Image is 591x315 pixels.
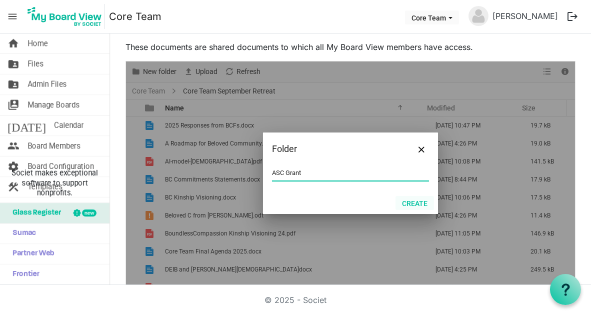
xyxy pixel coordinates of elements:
span: Board Members [27,136,80,156]
span: switch_account [7,95,19,115]
span: Files [27,54,43,74]
span: menu [3,7,22,26]
a: [PERSON_NAME] [488,6,562,26]
span: Frontier [7,264,39,284]
div: new [82,209,96,216]
span: Partner Web [7,244,54,264]
div: Folder [272,141,397,156]
span: [DATE] [7,115,46,135]
span: Societ makes exceptional software to support nonprofits. [4,168,105,198]
a: My Board View Logo [24,4,109,29]
button: Core Team dropdownbutton [405,10,459,24]
p: These documents are shared documents to which all My Board View members have access. [125,41,575,53]
img: no-profile-picture.svg [468,6,488,26]
span: people [7,136,19,156]
span: Glass Register [7,203,61,223]
input: Enter your folder name [272,165,429,180]
span: folder_shared [7,74,19,94]
span: Calendar [54,115,83,135]
span: Home [27,33,48,53]
a: © 2025 - Societ [264,295,326,305]
a: Core Team [109,6,161,26]
span: Admin Files [27,74,67,94]
span: Board Configuration [27,156,94,176]
span: settings [7,156,19,176]
img: My Board View Logo [24,4,105,29]
span: Manage Boards [27,95,79,115]
button: Close [414,141,429,156]
span: Sumac [7,223,36,243]
span: home [7,33,19,53]
button: Create [395,196,434,210]
button: logout [562,6,583,27]
span: folder_shared [7,54,19,74]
